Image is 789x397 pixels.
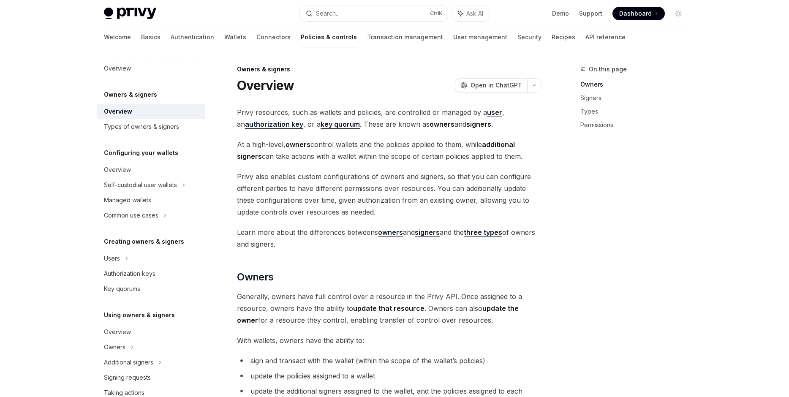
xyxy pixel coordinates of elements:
[286,140,310,149] strong: owners
[301,27,357,47] a: Policies & controls
[612,7,665,20] a: Dashboard
[250,356,485,365] span: sign and transact with the wallet (within the scope of the wallet’s policies)
[237,139,541,162] span: At a high-level, control wallets and the policies applied to them, while can take actions with a ...
[237,106,541,130] span: Privy resources, such as wallets and policies, are controlled or managed by a , an , or a . These...
[97,324,205,340] a: Overview
[104,342,125,352] div: Owners
[321,120,360,129] a: key quorum
[580,78,692,91] a: Owners
[104,195,151,205] div: Managed wallets
[104,357,153,367] div: Additional signers
[104,284,140,294] div: Key quorums
[104,310,175,320] h5: Using owners & signers
[250,372,375,380] span: update the policies assigned to a wallet
[552,9,569,18] a: Demo
[104,27,131,47] a: Welcome
[256,27,291,47] a: Connectors
[353,304,424,313] strong: update that resource
[97,193,205,208] a: Managed wallets
[430,10,443,17] span: Ctrl K
[104,63,131,73] div: Overview
[97,162,205,177] a: Overview
[104,106,132,117] div: Overview
[104,373,151,383] div: Signing requests
[466,9,483,18] span: Ask AI
[453,27,507,47] a: User management
[245,120,303,129] a: authorization key
[580,91,692,105] a: Signers
[104,148,178,158] h5: Configuring your wallets
[104,269,155,279] div: Authorization keys
[585,27,626,47] a: API reference
[580,105,692,118] a: Types
[237,171,541,218] span: Privy also enables custom configurations of owners and signers, so that you can configure differe...
[97,281,205,296] a: Key quorums
[517,27,541,47] a: Security
[97,119,205,134] a: Types of owners & signers
[97,104,205,119] a: Overview
[378,228,403,237] a: owners
[579,9,602,18] a: Support
[589,64,627,74] span: On this page
[104,180,177,190] div: Self-custodial user wallets
[552,27,575,47] a: Recipes
[104,327,131,337] div: Overview
[466,120,491,128] strong: signers
[97,370,205,385] a: Signing requests
[237,65,541,73] div: Owners & signers
[141,27,161,47] a: Basics
[224,27,246,47] a: Wallets
[104,122,179,132] div: Types of owners & signers
[367,27,443,47] a: Transaction management
[464,228,502,237] a: three types
[97,266,205,281] a: Authorization keys
[672,7,685,20] button: Toggle dark mode
[104,253,120,264] div: Users
[471,81,522,90] span: Open in ChatGPT
[430,120,454,128] strong: owners
[104,165,131,175] div: Overview
[619,9,652,18] span: Dashboard
[321,120,360,128] strong: key quorum
[171,27,214,47] a: Authentication
[97,61,205,76] a: Overview
[104,8,156,19] img: light logo
[237,78,294,93] h1: Overview
[580,118,692,132] a: Permissions
[300,6,448,21] button: Search...CtrlK
[104,237,184,247] h5: Creating owners & signers
[104,90,157,100] h5: Owners & signers
[316,8,340,19] div: Search...
[237,270,273,284] span: Owners
[104,210,158,220] div: Common use cases
[237,334,541,346] span: With wallets, owners have the ability to:
[487,108,502,117] a: user
[452,6,489,21] button: Ask AI
[455,78,527,92] button: Open in ChatGPT
[237,226,541,250] span: Learn more about the differences betweens and and the of owners and signers.
[237,291,541,326] span: Generally, owners have full control over a resource in the Privy API. Once assigned to a resource...
[245,120,303,128] strong: authorization key
[415,228,440,237] a: signers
